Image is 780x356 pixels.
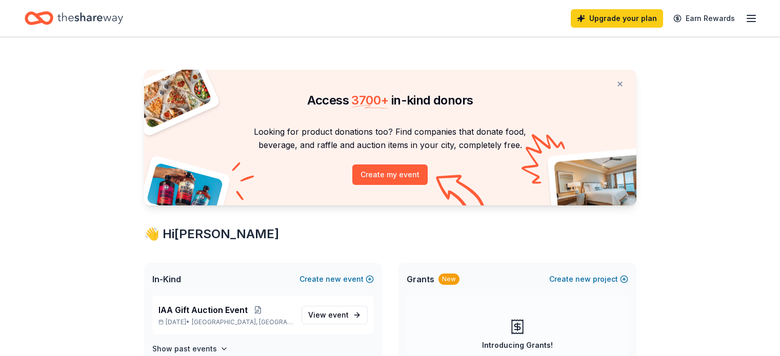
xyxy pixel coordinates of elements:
[326,273,341,285] span: new
[307,93,473,108] span: Access in-kind donors
[192,318,293,326] span: [GEOGRAPHIC_DATA], [GEOGRAPHIC_DATA]
[25,6,123,30] a: Home
[436,175,487,213] img: Curvy arrow
[302,306,368,324] a: View event
[571,9,663,28] a: Upgrade your plan
[132,64,212,129] img: Pizza
[549,273,628,285] button: Createnewproject
[667,9,741,28] a: Earn Rewards
[438,274,459,285] div: New
[158,318,293,326] p: [DATE] •
[482,339,553,351] div: Introducing Grants!
[152,273,181,285] span: In-Kind
[144,226,636,242] div: 👋 Hi [PERSON_NAME]
[156,125,624,152] p: Looking for product donations too? Find companies that donate food, beverage, and raffle and auct...
[299,273,374,285] button: Createnewevent
[351,93,388,108] span: 3700 +
[575,273,591,285] span: new
[308,309,349,321] span: View
[407,273,434,285] span: Grants
[352,164,428,185] button: Create my event
[328,310,349,319] span: event
[152,343,217,355] h4: Show past events
[152,343,228,355] button: Show past events
[158,304,248,316] span: IAA Gift Auction Event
